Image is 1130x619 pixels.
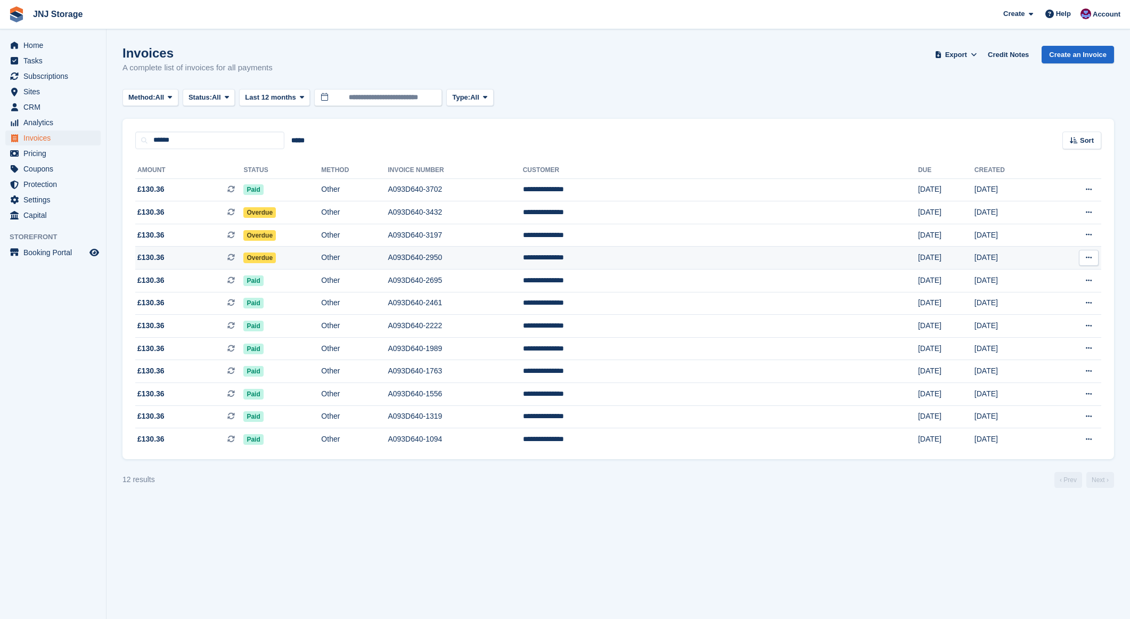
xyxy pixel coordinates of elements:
[975,224,1047,247] td: [DATE]
[5,177,101,192] a: menu
[128,92,155,103] span: Method:
[5,245,101,260] a: menu
[388,178,522,201] td: A093D640-3702
[918,162,975,179] th: Due
[975,292,1047,315] td: [DATE]
[137,184,165,195] span: £130.36
[975,405,1047,428] td: [DATE]
[321,428,388,451] td: Other
[23,53,87,68] span: Tasks
[23,161,87,176] span: Coupons
[243,298,263,308] span: Paid
[388,224,522,247] td: A093D640-3197
[975,428,1047,451] td: [DATE]
[29,5,87,23] a: JNJ Storage
[243,253,276,263] span: Overdue
[137,230,165,241] span: £130.36
[137,320,165,331] span: £130.36
[388,201,522,224] td: A093D640-3432
[321,270,388,292] td: Other
[470,92,479,103] span: All
[918,270,975,292] td: [DATE]
[5,115,101,130] a: menu
[243,389,263,400] span: Paid
[243,344,263,354] span: Paid
[137,411,165,422] span: £130.36
[189,92,212,103] span: Status:
[183,89,235,107] button: Status: All
[23,245,87,260] span: Booking Portal
[23,100,87,115] span: CRM
[918,201,975,224] td: [DATE]
[23,69,87,84] span: Subscriptions
[137,297,165,308] span: £130.36
[388,337,522,360] td: A093D640-1989
[239,89,310,107] button: Last 12 months
[388,428,522,451] td: A093D640-1094
[1056,9,1071,19] span: Help
[243,162,321,179] th: Status
[135,162,243,179] th: Amount
[975,315,1047,338] td: [DATE]
[88,246,101,259] a: Preview store
[918,337,975,360] td: [DATE]
[975,270,1047,292] td: [DATE]
[321,360,388,383] td: Other
[23,177,87,192] span: Protection
[945,50,967,60] span: Export
[5,53,101,68] a: menu
[918,428,975,451] td: [DATE]
[975,201,1047,224] td: [DATE]
[918,383,975,406] td: [DATE]
[388,247,522,270] td: A093D640-2950
[321,337,388,360] td: Other
[321,292,388,315] td: Other
[243,366,263,377] span: Paid
[5,161,101,176] a: menu
[23,115,87,130] span: Analytics
[388,360,522,383] td: A093D640-1763
[5,38,101,53] a: menu
[245,92,296,103] span: Last 12 months
[23,192,87,207] span: Settings
[388,162,522,179] th: Invoice Number
[388,315,522,338] td: A093D640-2222
[5,146,101,161] a: menu
[523,162,918,179] th: Customer
[932,46,979,63] button: Export
[137,275,165,286] span: £130.36
[23,84,87,99] span: Sites
[321,405,388,428] td: Other
[122,46,273,60] h1: Invoices
[23,208,87,223] span: Capital
[137,388,165,400] span: £130.36
[321,162,388,179] th: Method
[975,247,1047,270] td: [DATE]
[137,252,165,263] span: £130.36
[5,192,101,207] a: menu
[122,89,178,107] button: Method: All
[321,224,388,247] td: Other
[122,474,155,485] div: 12 results
[243,321,263,331] span: Paid
[1042,46,1114,63] a: Create an Invoice
[5,84,101,99] a: menu
[452,92,470,103] span: Type:
[5,208,101,223] a: menu
[388,292,522,315] td: A093D640-2461
[321,178,388,201] td: Other
[975,360,1047,383] td: [DATE]
[1003,9,1025,19] span: Create
[918,315,975,338] td: [DATE]
[243,434,263,445] span: Paid
[975,162,1047,179] th: Created
[388,405,522,428] td: A093D640-1319
[243,411,263,422] span: Paid
[137,434,165,445] span: £130.36
[918,292,975,315] td: [DATE]
[321,247,388,270] td: Other
[984,46,1033,63] a: Credit Notes
[5,100,101,115] a: menu
[1080,135,1094,146] span: Sort
[1093,9,1120,20] span: Account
